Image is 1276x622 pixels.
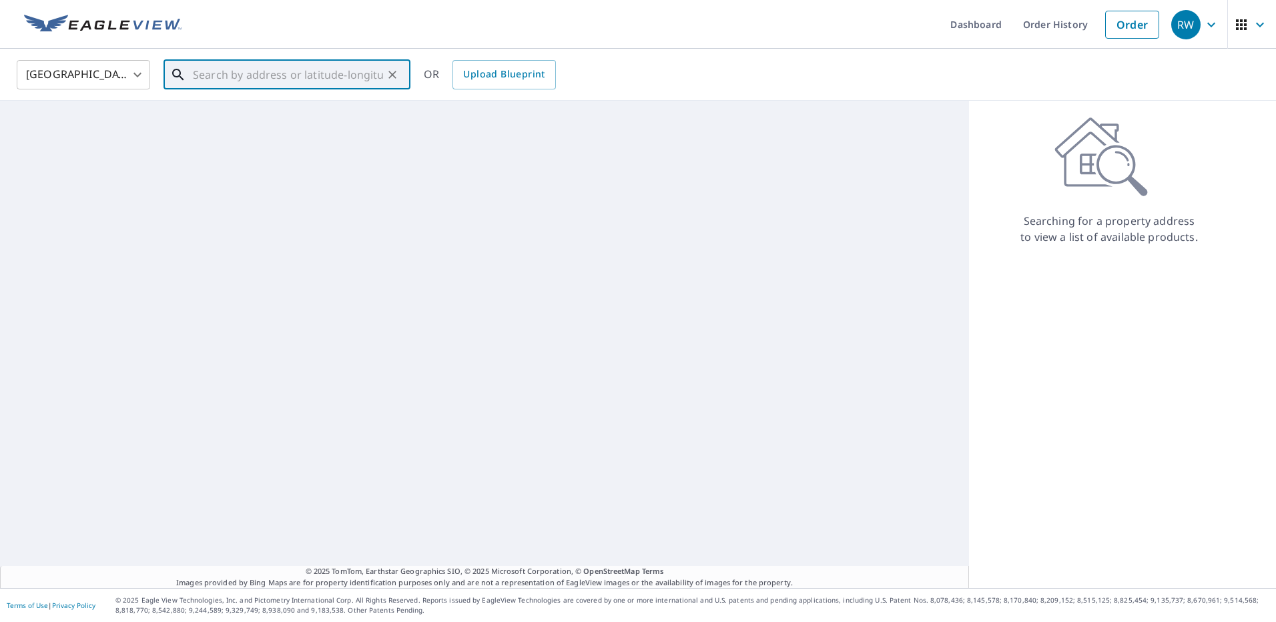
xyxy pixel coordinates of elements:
[452,60,555,89] a: Upload Blueprint
[583,566,639,576] a: OpenStreetMap
[424,60,556,89] div: OR
[24,15,182,35] img: EV Logo
[306,566,664,577] span: © 2025 TomTom, Earthstar Geographics SIO, © 2025 Microsoft Corporation, ©
[383,65,402,84] button: Clear
[1171,10,1201,39] div: RW
[463,66,545,83] span: Upload Blueprint
[1105,11,1159,39] a: Order
[7,601,48,610] a: Terms of Use
[17,56,150,93] div: [GEOGRAPHIC_DATA]
[1020,213,1199,245] p: Searching for a property address to view a list of available products.
[115,595,1269,615] p: © 2025 Eagle View Technologies, Inc. and Pictometry International Corp. All Rights Reserved. Repo...
[642,566,664,576] a: Terms
[193,56,383,93] input: Search by address or latitude-longitude
[52,601,95,610] a: Privacy Policy
[7,601,95,609] p: |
